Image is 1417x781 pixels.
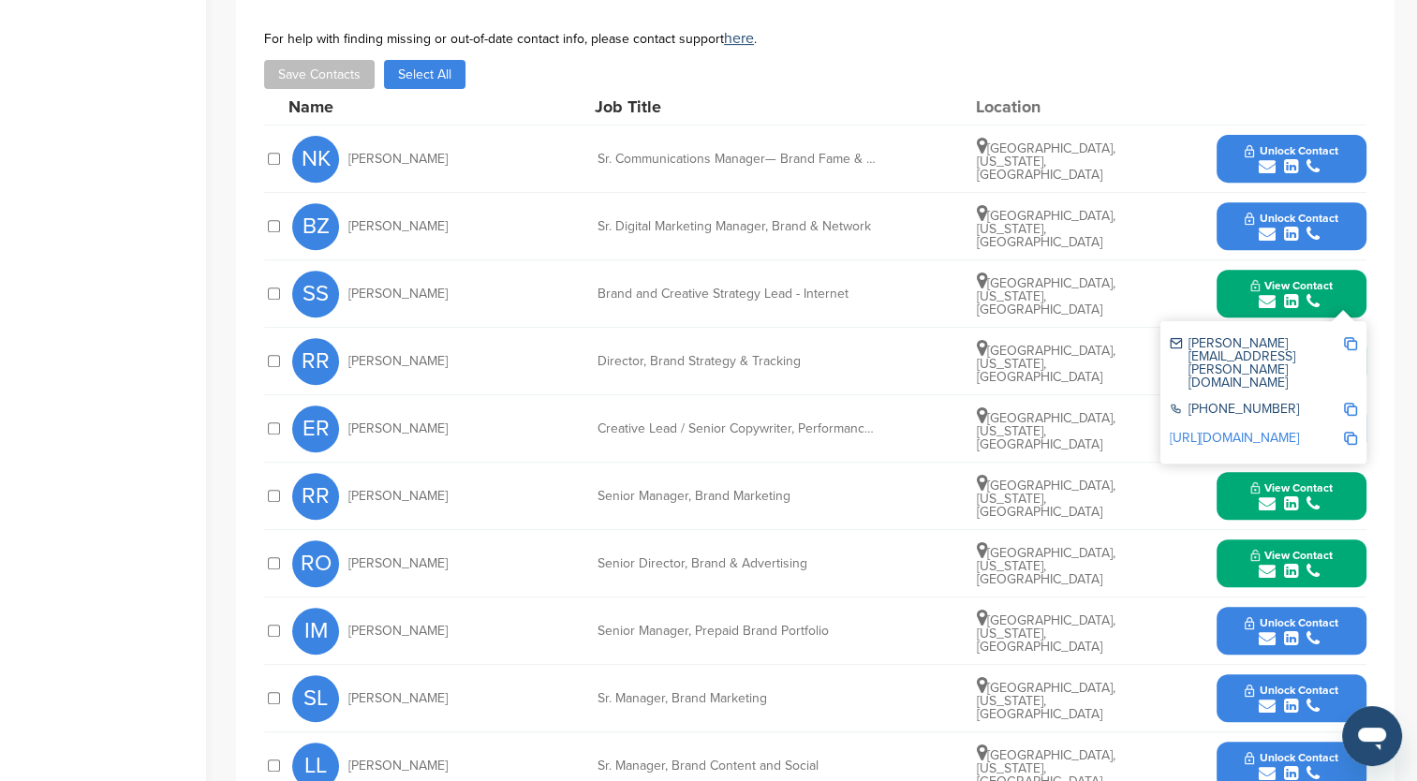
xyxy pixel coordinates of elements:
span: [GEOGRAPHIC_DATA], [US_STATE], [GEOGRAPHIC_DATA] [977,410,1115,452]
button: View Contact [1228,468,1355,524]
div: Director, Brand Strategy & Tracking [598,355,878,368]
span: [PERSON_NAME] [348,355,448,368]
span: [GEOGRAPHIC_DATA], [US_STATE], [GEOGRAPHIC_DATA] [977,545,1115,587]
span: Unlock Contact [1245,212,1337,225]
div: Sr. Manager, Brand Marketing [598,692,878,705]
span: [PERSON_NAME] [348,759,448,773]
span: [PERSON_NAME] [348,557,448,570]
span: IM [292,608,339,655]
button: Unlock Contact [1222,131,1360,187]
span: Unlock Contact [1245,144,1337,157]
span: [GEOGRAPHIC_DATA], [US_STATE], [GEOGRAPHIC_DATA] [977,680,1115,722]
span: [PERSON_NAME] [348,422,448,435]
span: SL [292,675,339,722]
span: [GEOGRAPHIC_DATA], [US_STATE], [GEOGRAPHIC_DATA] [977,140,1115,183]
div: Job Title [595,98,876,115]
span: [GEOGRAPHIC_DATA], [US_STATE], [GEOGRAPHIC_DATA] [977,612,1115,655]
div: [PHONE_NUMBER] [1170,403,1343,419]
span: BZ [292,203,339,250]
span: [GEOGRAPHIC_DATA], [US_STATE], [GEOGRAPHIC_DATA] [977,208,1115,250]
div: Location [976,98,1116,115]
span: RO [292,540,339,587]
span: [PERSON_NAME] [348,220,448,233]
span: [GEOGRAPHIC_DATA], [US_STATE], [GEOGRAPHIC_DATA] [977,478,1115,520]
span: [PERSON_NAME] [348,153,448,166]
span: View Contact [1250,279,1333,292]
span: RR [292,338,339,385]
span: RR [292,473,339,520]
img: Copy [1344,337,1357,350]
a: [URL][DOMAIN_NAME] [1170,430,1299,446]
div: Creative Lead / Senior Copywriter, Performance & Optimization, Brand & Experience [598,422,878,435]
span: [GEOGRAPHIC_DATA], [US_STATE], [GEOGRAPHIC_DATA] [977,275,1115,317]
div: Sr. Communications Manager— Brand Fame & Sport Sponsorships [598,153,878,166]
div: [PERSON_NAME][EMAIL_ADDRESS][PERSON_NAME][DOMAIN_NAME] [1170,337,1343,390]
button: View Contact [1228,536,1355,592]
div: For help with finding missing or out-of-date contact info, please contact support . [264,31,1366,46]
button: Unlock Contact [1222,670,1360,727]
span: [GEOGRAPHIC_DATA], [US_STATE], [GEOGRAPHIC_DATA] [977,343,1115,385]
span: View Contact [1250,481,1333,494]
span: Unlock Contact [1245,751,1337,764]
div: Senior Director, Brand & Advertising [598,557,878,570]
span: [PERSON_NAME] [348,692,448,705]
img: Copy [1344,432,1357,445]
a: here [724,29,754,48]
div: Senior Manager, Prepaid Brand Portfolio [598,625,878,638]
button: View Contact [1228,266,1355,322]
span: Unlock Contact [1245,684,1337,697]
span: View Contact [1250,549,1333,562]
button: Unlock Contact [1222,199,1360,255]
span: Unlock Contact [1245,616,1337,629]
span: [PERSON_NAME] [348,625,448,638]
button: Select All [384,60,465,89]
img: Copy [1344,403,1357,416]
button: Save Contacts [264,60,375,89]
span: NK [292,136,339,183]
span: SS [292,271,339,317]
div: Sr. Digital Marketing Manager, Brand & Network [598,220,878,233]
span: [PERSON_NAME] [348,287,448,301]
div: Brand and Creative Strategy Lead - Internet [598,287,878,301]
span: ER [292,405,339,452]
span: [PERSON_NAME] [348,490,448,503]
div: Sr. Manager, Brand Content and Social [598,759,878,773]
div: Name [288,98,494,115]
div: Senior Manager, Brand Marketing [598,490,878,503]
button: Unlock Contact [1222,603,1360,659]
iframe: Button to launch messaging window [1342,706,1402,766]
